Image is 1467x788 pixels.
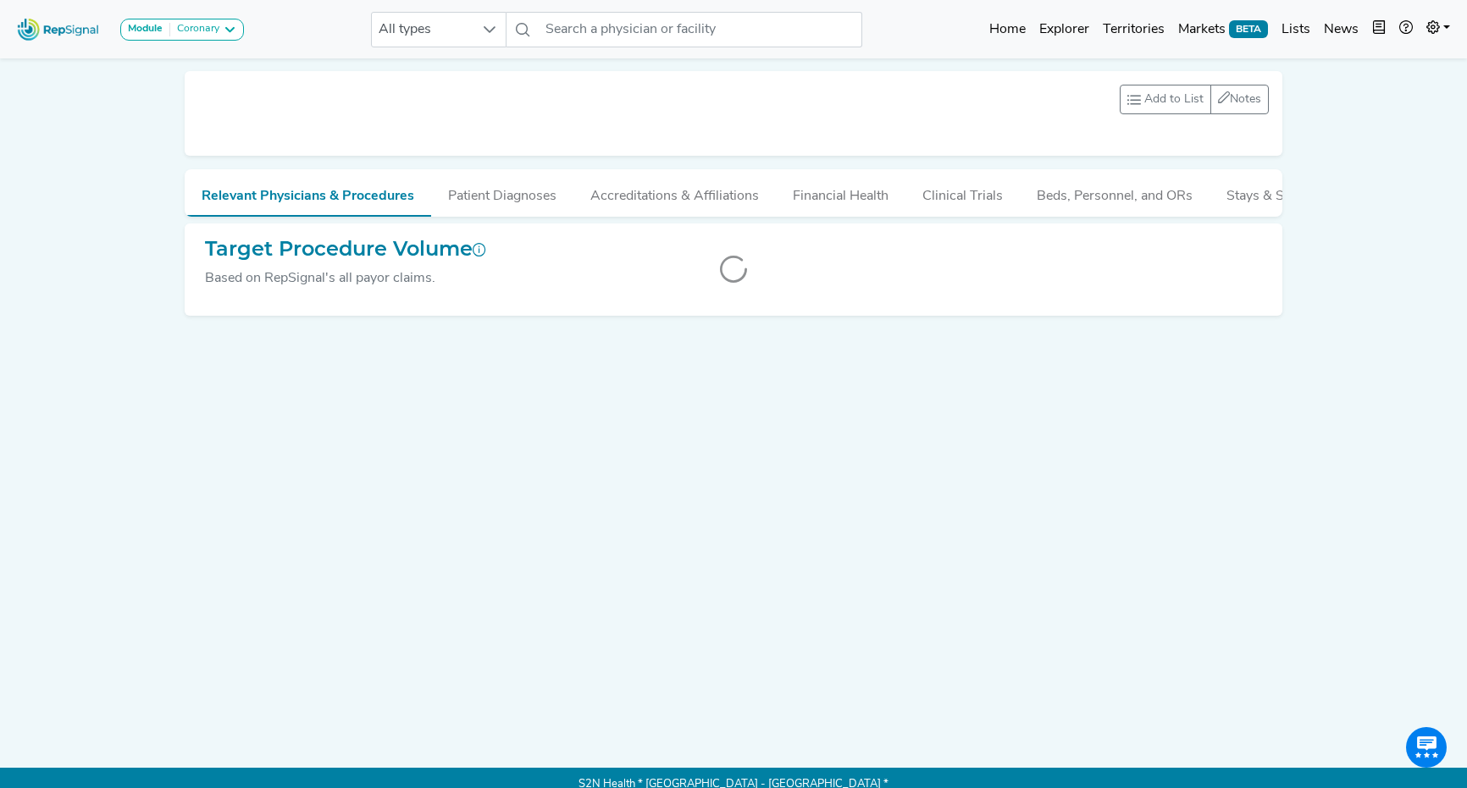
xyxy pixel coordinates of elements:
[1275,13,1317,47] a: Lists
[170,23,219,36] div: Coronary
[573,169,776,215] button: Accreditations & Affiliations
[120,19,244,41] button: ModuleCoronary
[1120,85,1211,114] button: Add to List
[1120,85,1269,114] div: toolbar
[1020,169,1210,215] button: Beds, Personnel, and ORs
[1210,169,1343,215] button: Stays & Services
[1365,13,1392,47] button: Intel Book
[983,13,1032,47] a: Home
[776,169,905,215] button: Financial Health
[1317,13,1365,47] a: News
[431,169,573,215] button: Patient Diagnoses
[1230,93,1261,106] span: Notes
[1096,13,1171,47] a: Territories
[1210,85,1269,114] button: Notes
[1171,13,1275,47] a: MarketsBETA
[539,12,862,47] input: Search a physician or facility
[1032,13,1096,47] a: Explorer
[372,13,473,47] span: All types
[1229,20,1268,37] span: BETA
[128,24,163,34] strong: Module
[185,169,431,217] button: Relevant Physicians & Procedures
[905,169,1020,215] button: Clinical Trials
[1144,91,1204,108] span: Add to List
